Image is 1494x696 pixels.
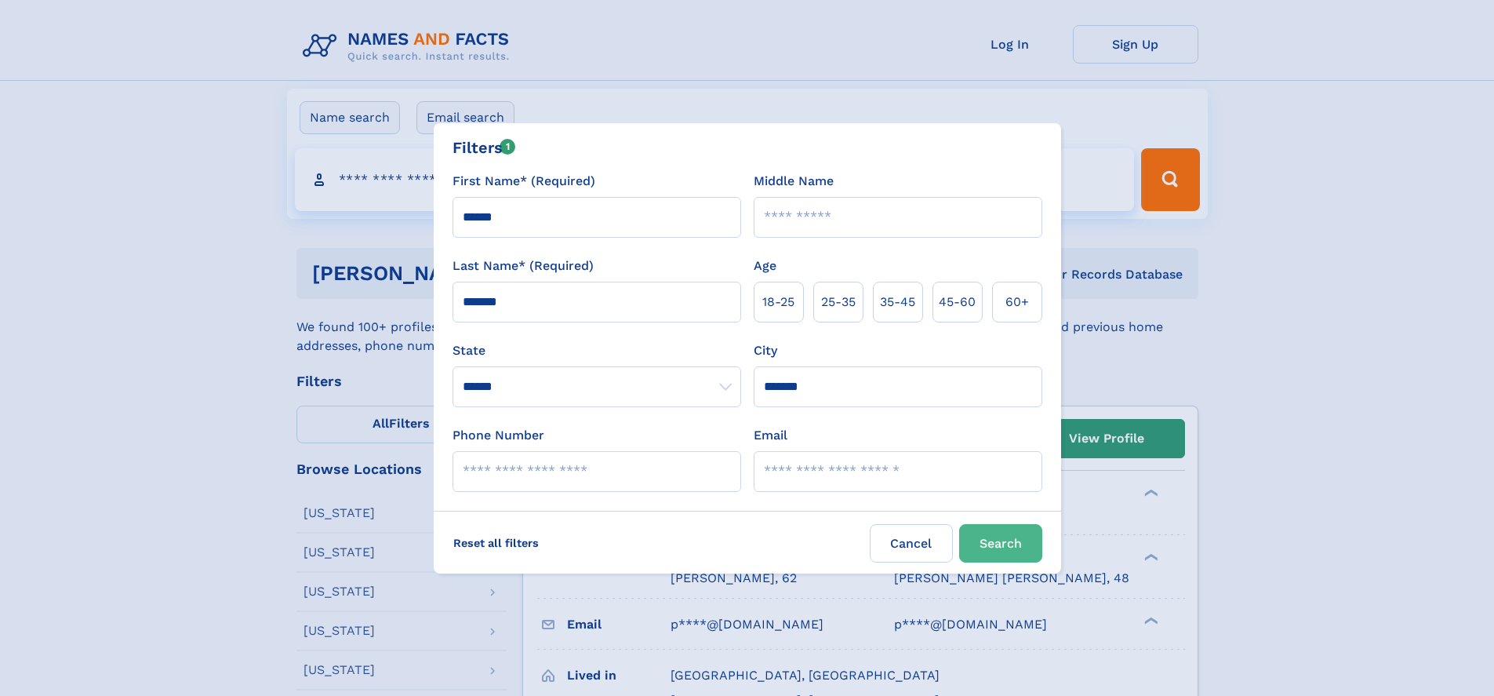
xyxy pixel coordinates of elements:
[453,257,594,275] label: Last Name* (Required)
[754,172,834,191] label: Middle Name
[754,341,777,360] label: City
[453,172,595,191] label: First Name* (Required)
[959,524,1042,563] button: Search
[870,524,953,563] label: Cancel
[880,293,915,312] span: 35‑45
[1005,293,1029,312] span: 60+
[453,136,516,159] div: Filters
[453,341,741,360] label: State
[754,257,776,275] label: Age
[443,524,549,562] label: Reset all filters
[821,293,856,312] span: 25‑35
[939,293,976,312] span: 45‑60
[453,426,544,445] label: Phone Number
[754,426,787,445] label: Email
[762,293,794,312] span: 18‑25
